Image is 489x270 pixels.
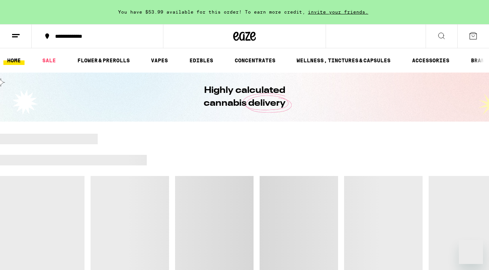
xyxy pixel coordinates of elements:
span: You have $53.99 available for this order! To earn more credit, [118,9,305,14]
a: ACCESSORIES [408,56,453,65]
iframe: Button to launch messaging window [459,240,483,264]
a: SALE [38,56,60,65]
a: EDIBLES [186,56,217,65]
a: WELLNESS, TINCTURES & CAPSULES [293,56,394,65]
h1: Highly calculated cannabis delivery [182,84,307,110]
a: VAPES [147,56,172,65]
a: HOME [3,56,25,65]
a: CONCENTRATES [231,56,279,65]
a: FLOWER & PREROLLS [74,56,134,65]
span: invite your friends. [305,9,371,14]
